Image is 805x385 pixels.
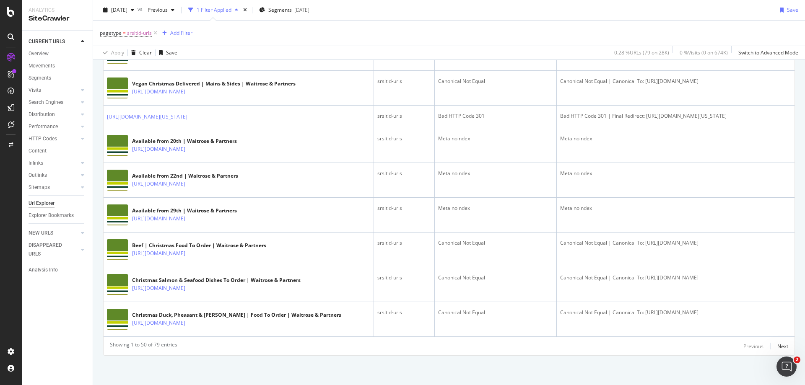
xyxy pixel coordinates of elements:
div: Sitemaps [29,183,50,192]
div: Analytics [29,7,86,14]
div: DISAPPEARED URLS [29,241,71,258]
a: Distribution [29,110,78,119]
a: Performance [29,122,78,131]
a: Overview [29,49,87,58]
img: main image [107,78,128,98]
div: Analysis Info [29,266,58,274]
span: Previous [144,6,168,13]
div: srsltid-urls [377,170,431,177]
div: Visits [29,86,41,95]
div: Url Explorer [29,199,55,208]
div: Canonical Not Equal [438,239,553,247]
div: Meta noindex [438,135,553,142]
div: Bad HTTP Code 301 [438,112,553,120]
div: Explorer Bookmarks [29,211,74,220]
div: Meta noindex [560,135,791,142]
div: times [241,6,249,14]
div: Christmas Salmon & Seafood Dishes To Order | Waitrose & Partners [132,276,301,284]
div: Save [166,49,177,56]
a: [URL][DOMAIN_NAME] [132,319,185,327]
div: Canonical Not Equal [438,274,553,282]
a: Url Explorer [29,199,87,208]
img: main image [107,204,128,225]
div: srsltid-urls [377,135,431,142]
div: Save [787,6,798,13]
div: 0.28 % URLs ( 79 on 28K ) [614,49,669,56]
a: Inlinks [29,159,78,168]
button: Next [777,341,788,351]
a: [URL][DOMAIN_NAME] [132,180,185,188]
button: Save [156,46,177,59]
div: Meta noindex [560,204,791,212]
div: Outlinks [29,171,47,180]
div: Canonical Not Equal [438,309,553,316]
div: Movements [29,62,55,70]
span: srsltid-urls [127,27,152,39]
a: Movements [29,62,87,70]
div: Meta noindex [438,204,553,212]
button: Save [776,3,798,17]
a: Outlinks [29,171,78,180]
span: Segments [268,6,292,13]
a: [URL][DOMAIN_NAME] [132,214,185,223]
button: Clear [128,46,152,59]
a: [URL][DOMAIN_NAME] [132,88,185,96]
div: Clear [139,49,152,56]
button: Apply [100,46,124,59]
span: vs [138,5,144,13]
div: Canonical Not Equal | Canonical To: [URL][DOMAIN_NAME] [560,239,791,247]
div: Christmas Duck, Pheasant & [PERSON_NAME] | Food To Order | Waitrose & Partners [132,311,341,319]
a: Search Engines [29,98,78,107]
button: Previous [144,3,178,17]
a: [URL][DOMAIN_NAME][US_STATE] [107,113,187,121]
div: SiteCrawler [29,14,86,23]
img: main image [107,274,128,295]
div: srsltid-urls [377,309,431,316]
img: main image [107,170,128,191]
div: Available from 29th | Waitrose & Partners [132,207,237,214]
button: Segments[DATE] [256,3,313,17]
div: Canonical Not Equal | Canonical To: [URL][DOMAIN_NAME] [560,274,791,282]
div: srsltid-urls [377,112,431,120]
div: Add Filter [170,29,192,36]
img: main image [107,135,128,156]
div: srsltid-urls [377,78,431,85]
div: Apply [111,49,124,56]
a: Explorer Bookmarks [29,211,87,220]
div: Performance [29,122,58,131]
a: NEW URLS [29,229,78,238]
div: 1 Filter Applied [197,6,231,13]
div: srsltid-urls [377,239,431,247]
a: Sitemaps [29,183,78,192]
img: main image [107,309,128,330]
div: Previous [743,343,763,350]
span: 2025 Sep. 27th [111,6,127,13]
div: Content [29,147,47,155]
div: Available from 22nd | Waitrose & Partners [132,172,238,180]
button: Switch to Advanced Mode [735,46,798,59]
div: Search Engines [29,98,63,107]
span: pagetype [100,29,122,36]
div: 0 % Visits ( 0 on 674K ) [680,49,728,56]
a: CURRENT URLS [29,37,78,46]
div: CURRENT URLS [29,37,65,46]
span: = [123,29,126,36]
div: Inlinks [29,159,43,168]
a: Visits [29,86,78,95]
div: Meta noindex [560,170,791,177]
a: DISAPPEARED URLS [29,241,78,258]
button: 1 Filter Applied [185,3,241,17]
div: Switch to Advanced Mode [738,49,798,56]
button: Add Filter [159,28,192,38]
div: Overview [29,49,49,58]
div: NEW URLS [29,229,53,238]
div: srsltid-urls [377,274,431,282]
div: Meta noindex [438,170,553,177]
div: Next [777,343,788,350]
div: Canonical Not Equal [438,78,553,85]
div: Showing 1 to 50 of 79 entries [110,341,177,351]
div: Canonical Not Equal | Canonical To: [URL][DOMAIN_NAME] [560,78,791,85]
div: Beef | Christmas Food To Order | Waitrose & Partners [132,242,266,249]
div: Bad HTTP Code 301 | Final Redirect: [URL][DOMAIN_NAME][US_STATE] [560,112,791,120]
div: Canonical Not Equal | Canonical To: [URL][DOMAIN_NAME] [560,309,791,316]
